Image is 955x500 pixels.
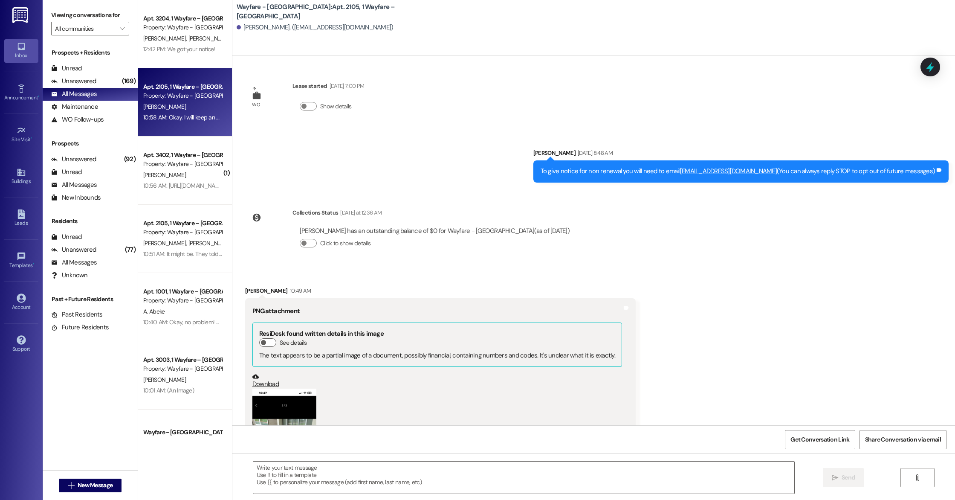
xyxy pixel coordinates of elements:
div: [PERSON_NAME]. ([EMAIL_ADDRESS][DOMAIN_NAME]) [237,23,394,32]
div: Property: Wayfare - [GEOGRAPHIC_DATA] [143,296,222,305]
div: [PERSON_NAME] [245,286,636,298]
label: Show details [320,102,352,111]
span: [PERSON_NAME] [143,171,186,179]
div: Wayfare - [GEOGRAPHIC_DATA] [143,428,222,437]
div: Apt. 2105, 1 Wayfare – [GEOGRAPHIC_DATA] [143,82,222,91]
div: Apt. 1001, 1 Wayfare – [GEOGRAPHIC_DATA] [143,287,222,296]
div: Residents [43,217,138,226]
div: All Messages [51,180,97,189]
input: All communities [55,22,116,35]
div: Unanswered [51,77,96,86]
div: [DATE] 8:48 AM [576,148,613,157]
button: New Message [59,479,122,492]
div: Past + Future Residents [43,295,138,304]
span: [PERSON_NAME] [143,103,186,110]
span: • [33,261,34,267]
a: Inbox [4,39,38,62]
div: [PERSON_NAME] [533,148,949,160]
a: Leads [4,207,38,230]
div: Lease started [292,81,364,93]
div: Unread [51,233,82,241]
div: 10:58 AM: Okay. I will keep an eye out for it! [143,113,249,121]
span: • [31,135,32,141]
div: Apt. 3204, 1 Wayfare – [GEOGRAPHIC_DATA] [143,14,222,23]
span: [PERSON_NAME] [143,439,186,447]
span: A. Abeke [143,308,165,315]
b: Wayfare - [GEOGRAPHIC_DATA]: Apt. 2105, 1 Wayfare – [GEOGRAPHIC_DATA] [237,3,407,21]
label: Viewing conversations for [51,9,129,22]
div: All Messages [51,258,97,267]
div: To give notice for non renewal you will need to email (You can always reply STOP to opt out of fu... [541,167,935,176]
i:  [832,474,838,481]
a: Buildings [4,165,38,188]
div: Property: Wayfare - [GEOGRAPHIC_DATA] [143,160,222,169]
i:  [68,482,74,489]
div: 10:40 AM: Okay, no problem! Thanks [143,318,234,326]
span: [PERSON_NAME] [143,35,188,42]
a: [EMAIL_ADDRESS][DOMAIN_NAME] [680,167,777,175]
div: Unread [51,64,82,73]
a: Download [252,373,622,388]
div: Apt. 3402, 1 Wayfare – [GEOGRAPHIC_DATA] [143,151,222,160]
div: 10:49 AM [288,286,311,295]
span: [PERSON_NAME] [188,35,231,42]
div: Unanswered [51,155,96,164]
span: • [38,93,39,99]
div: Apt. 3003, 1 Wayfare – [GEOGRAPHIC_DATA] [143,355,222,364]
a: Support [4,333,38,356]
div: Maintenance [51,102,98,111]
div: New Inbounds [51,193,101,202]
div: Past Residents [51,310,103,319]
span: New Message [78,481,113,490]
div: WO [252,100,260,109]
a: Templates • [4,249,38,272]
div: 10:01 AM: (An Image) [143,387,194,394]
div: Apt. 2105, 1 Wayfare – [GEOGRAPHIC_DATA] [143,219,222,228]
div: Unknown [51,271,87,280]
div: (169) [120,75,138,88]
button: Share Conversation via email [859,430,946,449]
button: Get Conversation Link [785,430,855,449]
label: See details [280,338,307,347]
b: ResiDesk found written details in this image [259,329,384,338]
a: Account [4,291,38,314]
span: [PERSON_NAME] [188,239,231,247]
div: 10:51 AM: It might be. They told me they will bring it up here if they find it. [143,250,321,258]
div: 12:42 PM: We got your notice! [143,45,215,53]
div: (92) [122,153,138,166]
div: 10:56 AM: [URL][DOMAIN_NAME] [143,182,224,189]
a: Site Visit • [4,123,38,146]
b: PNG attachment [252,307,300,315]
div: WO Follow-ups [51,115,104,124]
div: The text appears to be a partial image of a document, possibly financial, containing numbers and ... [259,351,615,360]
button: Send [823,468,864,487]
i:  [120,25,124,32]
div: Unread [51,168,82,177]
div: [DATE] 7:00 PM [327,81,365,90]
div: Property: Wayfare - [GEOGRAPHIC_DATA] [143,364,222,373]
div: [DATE] at 12:36 AM [338,208,382,217]
div: Property: Wayfare - [GEOGRAPHIC_DATA] [143,91,222,100]
div: Property: Wayfare - [GEOGRAPHIC_DATA] [143,23,222,32]
div: Future Residents [51,323,109,332]
i:  [914,474,920,481]
span: [PERSON_NAME] [143,376,186,384]
div: [PERSON_NAME] has an outstanding balance of $0 for Wayfare - [GEOGRAPHIC_DATA] (as of [DATE]) [300,227,570,235]
img: ResiDesk Logo [12,7,30,23]
div: Property: Wayfare - [GEOGRAPHIC_DATA] [143,228,222,237]
div: Unanswered [51,245,96,254]
span: Get Conversation Link [790,435,849,444]
div: (77) [123,243,138,256]
div: All Messages [51,90,97,99]
label: Click to show details [320,239,370,248]
div: Prospects [43,139,138,148]
span: Share Conversation via email [865,435,941,444]
span: Send [842,473,855,482]
div: Collections Status [292,208,338,217]
span: [PERSON_NAME] [143,239,188,247]
div: Prospects + Residents [43,48,138,57]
